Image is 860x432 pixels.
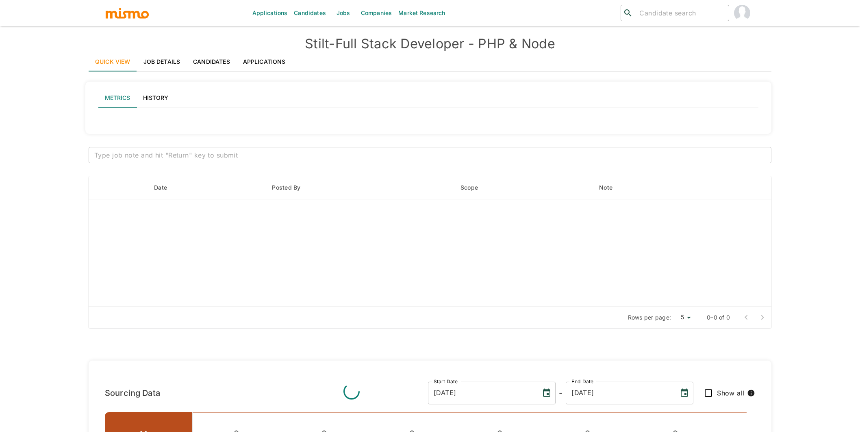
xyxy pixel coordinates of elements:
button: Choose date, selected date is Aug 19, 2025 [539,385,555,401]
button: Choose date, selected date is Aug 25, 2025 [676,385,693,401]
h4: Stilt - Full Stack Developer - PHP & Node [89,36,771,52]
th: Date [148,176,265,199]
span: Show all [717,387,745,399]
label: Start Date [434,378,458,385]
img: Carmen Vilachá [734,5,750,21]
h6: Sourcing Data [105,387,160,400]
a: Applications [237,52,292,71]
th: Posted By [265,176,454,199]
th: Note [593,176,712,199]
svg: When checked, all metrics, including those with zero values, will be displayed. [747,389,755,397]
button: Metrics [98,88,137,108]
input: Candidate search [636,7,725,19]
input: MM/DD/YYYY [566,382,673,404]
a: Quick View [89,52,137,71]
th: Scope [454,176,593,199]
a: Candidates [187,52,237,71]
input: MM/DD/YYYY [428,382,535,404]
label: End Date [571,378,593,385]
p: 0–0 of 0 [707,313,730,322]
img: logo [105,7,150,19]
h6: - [559,387,562,400]
div: 5 [674,311,694,323]
div: lab API tabs example [98,88,758,108]
a: Job Details [137,52,187,71]
p: Rows per page: [628,313,671,322]
button: History [137,88,175,108]
table: enhanced table [89,176,771,307]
